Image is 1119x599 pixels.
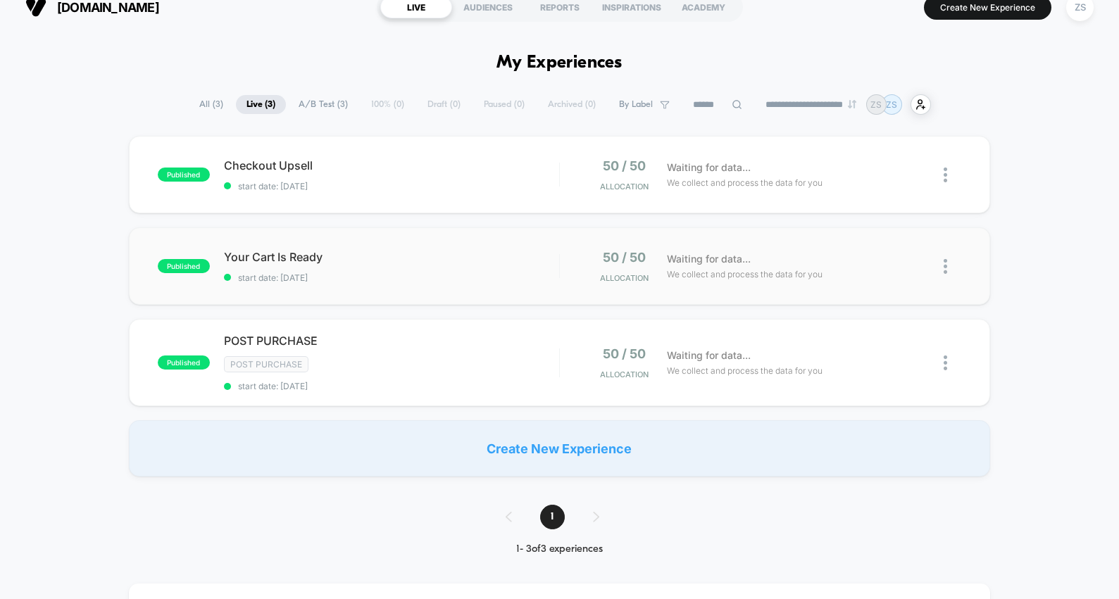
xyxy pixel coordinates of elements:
span: All ( 3 ) [189,95,234,114]
span: Waiting for data... [667,251,751,267]
input: Volume [469,296,511,310]
span: A/B Test ( 3 ) [288,95,358,114]
div: Current time [370,295,402,310]
span: Live ( 3 ) [236,95,286,114]
span: Waiting for data... [667,160,751,175]
span: Waiting for data... [667,348,751,363]
img: end [848,100,856,108]
p: ZS [886,99,897,110]
p: ZS [870,99,882,110]
span: Allocation [600,182,649,191]
button: Play, NEW DEMO 2025-VEED.mp4 [7,291,30,314]
span: Allocation [600,370,649,379]
input: Seek [11,272,563,286]
span: Post Purchase [224,356,308,372]
img: close [944,259,947,274]
span: By Label [619,99,653,110]
span: published [158,259,210,273]
span: Allocation [600,273,649,283]
div: Create New Experience [129,420,991,477]
span: Checkout Upsell [224,158,559,172]
span: POST PURCHASE [224,334,559,348]
div: Duration [404,295,442,310]
span: start date: [DATE] [224,381,559,391]
span: start date: [DATE] [224,181,559,191]
div: 1 - 3 of 3 experiences [492,543,627,555]
img: close [944,355,947,370]
img: close [944,168,947,182]
span: 50 / 50 [603,346,646,361]
span: 50 / 50 [603,250,646,265]
span: 1 [540,505,565,529]
span: Your Cart Is Ready [224,250,559,264]
span: start date: [DATE] [224,272,559,283]
span: 50 / 50 [603,158,646,173]
button: Play, NEW DEMO 2025-VEED.mp4 [268,144,302,177]
span: We collect and process the data for you [667,364,823,377]
span: published [158,168,210,182]
span: published [158,355,210,370]
h1: My Experiences [496,53,623,73]
span: We collect and process the data for you [667,267,823,281]
span: We collect and process the data for you [667,176,823,189]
